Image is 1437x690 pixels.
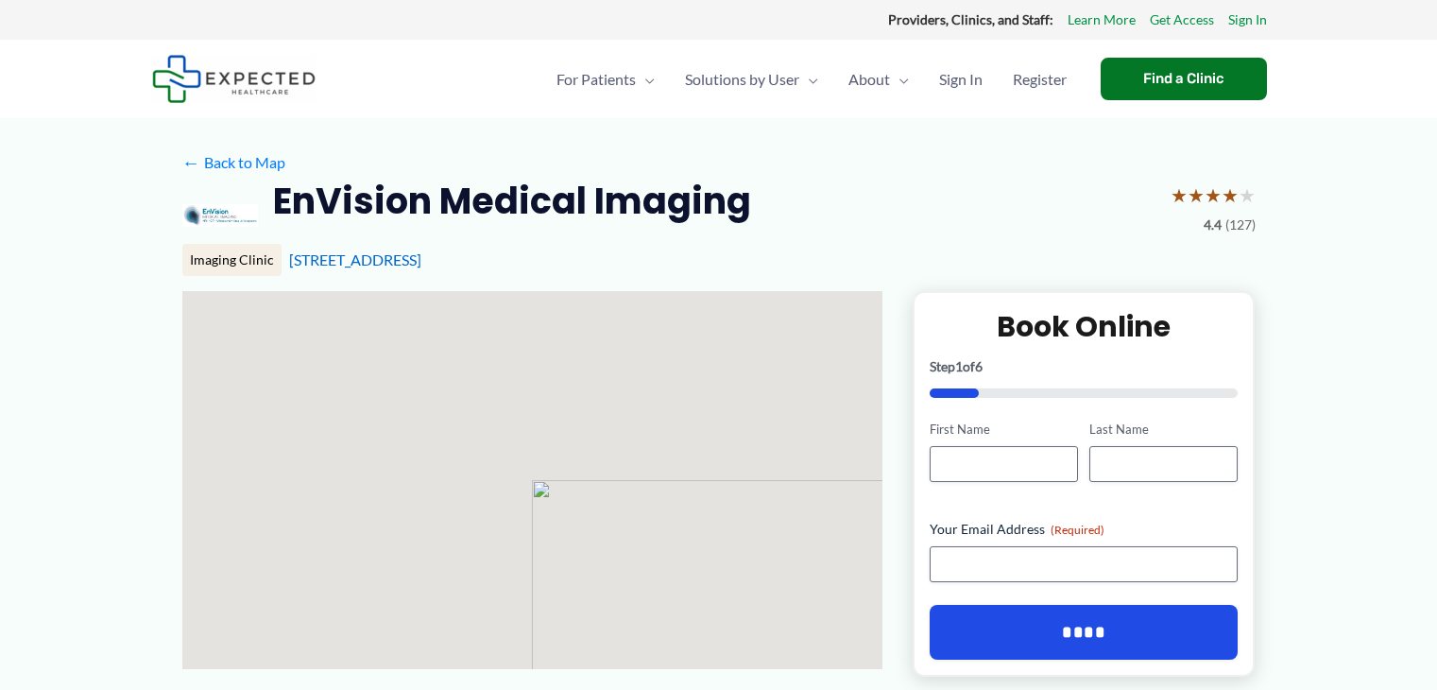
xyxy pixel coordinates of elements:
span: ★ [1239,178,1256,213]
h2: Book Online [930,308,1239,345]
a: Learn More [1068,8,1136,32]
span: About [848,46,890,112]
p: Step of [930,360,1239,373]
span: For Patients [556,46,636,112]
nav: Primary Site Navigation [541,46,1082,112]
span: ★ [1222,178,1239,213]
a: Sign In [924,46,998,112]
a: AboutMenu Toggle [833,46,924,112]
label: Your Email Address [930,520,1239,539]
span: Sign In [939,46,983,112]
span: 6 [975,358,983,374]
span: ← [182,153,200,171]
span: 4.4 [1204,213,1222,237]
div: Imaging Clinic [182,244,282,276]
a: [STREET_ADDRESS] [289,250,421,268]
a: Register [998,46,1082,112]
span: Register [1013,46,1067,112]
strong: Providers, Clinics, and Staff: [888,11,1053,27]
span: ★ [1171,178,1188,213]
span: ★ [1188,178,1205,213]
span: Solutions by User [685,46,799,112]
h2: EnVision Medical Imaging [273,178,751,224]
label: Last Name [1089,421,1238,439]
span: 1 [955,358,963,374]
a: Solutions by UserMenu Toggle [670,46,833,112]
span: Menu Toggle [799,46,818,112]
span: Menu Toggle [890,46,909,112]
a: Get Access [1150,8,1214,32]
label: First Name [930,421,1078,439]
img: Expected Healthcare Logo - side, dark font, small [152,55,316,103]
span: Menu Toggle [636,46,655,112]
a: Sign In [1228,8,1267,32]
span: (127) [1225,213,1256,237]
a: ←Back to Map [182,148,285,177]
a: Find a Clinic [1101,58,1267,100]
span: (Required) [1051,523,1104,537]
a: For PatientsMenu Toggle [541,46,670,112]
span: ★ [1205,178,1222,213]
